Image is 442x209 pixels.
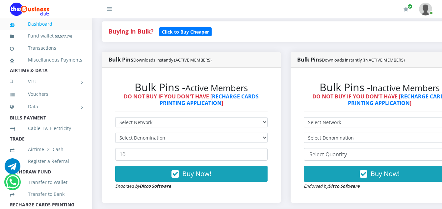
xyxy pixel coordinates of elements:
[10,121,82,136] a: Cable TV, Electricity
[10,87,82,102] a: Vouchers
[185,82,248,94] small: Active Members
[54,34,72,39] small: [ ]
[10,142,82,157] a: Airtime -2- Cash
[109,27,153,35] strong: Buying in Bulk?
[407,4,412,9] span: Renew/Upgrade Subscription
[419,3,432,15] img: User
[10,52,82,67] a: Miscellaneous Payments
[304,183,360,189] small: Endorsed by
[162,29,209,35] b: Click to Buy Cheaper
[10,154,82,169] a: Register a Referral
[322,57,405,63] small: Downloads instantly (INACTIVE MEMBERS)
[328,183,360,189] strong: Ditco Software
[109,56,212,63] strong: Bulk Pins
[10,16,82,32] a: Dashboard
[182,169,211,178] span: Buy Now!
[10,3,49,16] img: Logo
[124,93,259,106] strong: DO NOT BUY IF YOU DON'T HAVE [ ]
[10,40,82,56] a: Transactions
[160,93,259,106] a: RECHARGE CARDS PRINTING APPLICATION
[371,169,400,178] span: Buy Now!
[10,73,82,90] a: VTU
[10,98,82,115] a: Data
[5,163,20,174] a: Chat for support
[115,166,268,182] button: Buy Now!
[370,82,440,94] small: Inactive Members
[140,183,171,189] strong: Ditco Software
[10,175,82,190] a: Transfer to Wallet
[159,27,212,35] a: Click to Buy Cheaper
[115,81,268,93] h2: Bulk Pins -
[403,7,408,12] i: Renew/Upgrade Subscription
[10,187,82,202] a: Transfer to Bank
[133,57,212,63] small: Downloads instantly (ACTIVE MEMBERS)
[297,56,405,63] strong: Bulk Pins
[6,179,19,190] a: Chat for support
[55,34,71,39] b: 53,577.74
[10,28,82,44] a: Fund wallet[53,577.74]
[115,183,171,189] small: Endorsed by
[115,148,268,161] input: Enter Quantity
